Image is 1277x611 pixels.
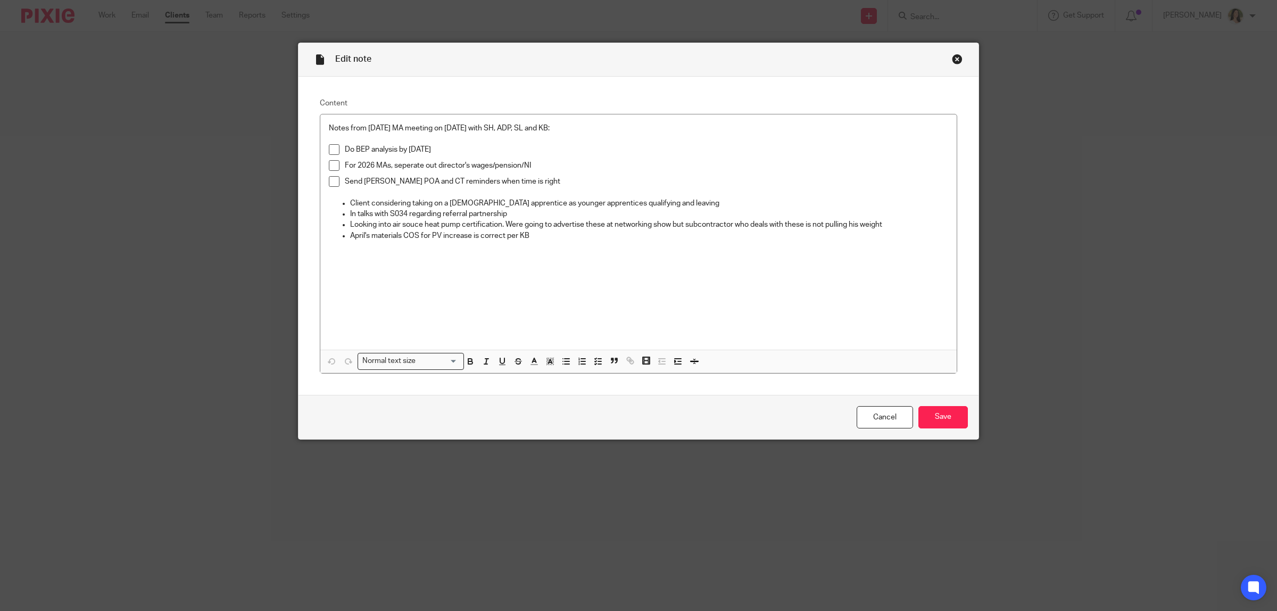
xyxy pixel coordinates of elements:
[329,123,948,134] p: Notes from [DATE] MA meeting on [DATE] with SH, ADP, SL and KB:
[419,356,458,367] input: Search for option
[358,353,464,369] div: Search for option
[320,98,957,109] label: Content
[350,209,948,219] p: In talks with S034 regarding referral partnership
[952,54,963,64] div: Close this dialog window
[918,406,968,429] input: Save
[335,55,371,63] span: Edit note
[345,160,948,171] p: For 2026 MAs, seperate out director's wages/pension/NI
[350,230,948,241] p: April's materials COS for PV increase is correct per KB
[345,144,948,155] p: Do BEP analysis by [DATE]
[350,198,948,209] p: Client considering taking on a [DEMOGRAPHIC_DATA] apprentice as younger apprentices qualifying an...
[360,356,418,367] span: Normal text size
[857,406,913,429] a: Cancel
[345,176,948,187] p: Send [PERSON_NAME] POA and CT reminders when time is right
[350,219,948,230] p: Looking into air souce heat pump certification. Were going to advertise these at networking show ...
